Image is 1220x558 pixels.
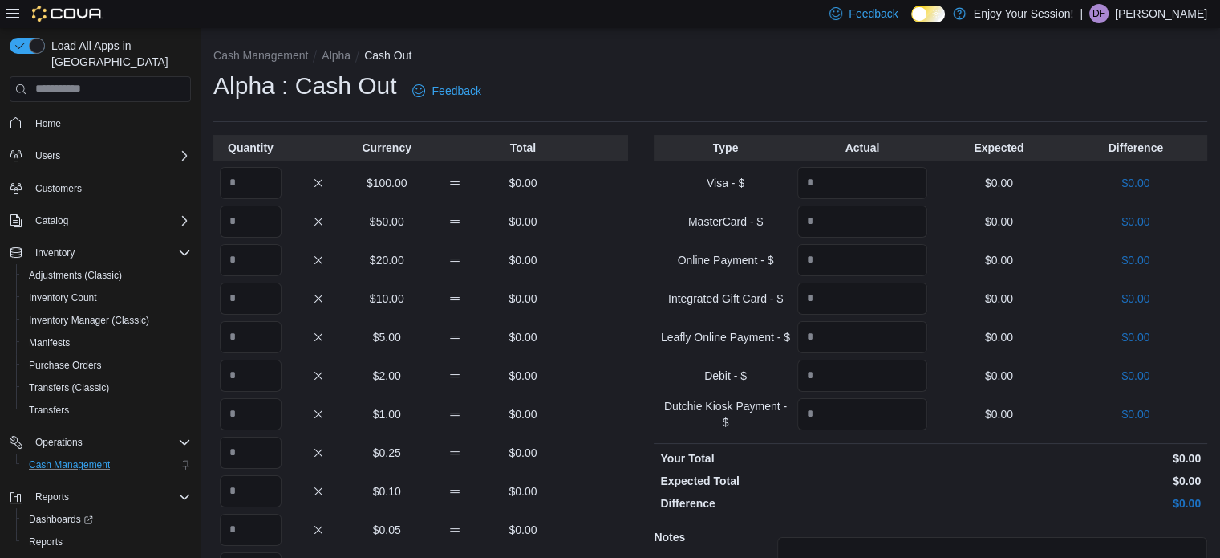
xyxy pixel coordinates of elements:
span: Inventory Manager (Classic) [29,314,149,327]
span: Customers [29,178,191,198]
p: | [1080,4,1083,23]
button: Inventory Manager (Classic) [16,309,197,332]
p: $0.00 [1071,329,1201,345]
p: $0.00 [934,214,1064,230]
button: Inventory Count [16,287,197,309]
p: Expected Total [660,473,927,489]
input: Quantity [797,283,927,315]
span: Manifests [29,336,70,349]
span: Home [29,113,191,133]
button: Operations [3,431,197,454]
input: Quantity [220,398,282,430]
p: Leafly Online Payment - $ [660,329,790,345]
input: Quantity [797,167,927,199]
span: Users [35,149,60,162]
input: Quantity [220,360,282,392]
span: Customers [35,182,82,195]
input: Quantity [220,206,282,238]
button: Transfers [16,399,197,422]
input: Quantity [797,244,927,276]
p: $0.00 [492,252,554,268]
p: Actual [797,140,927,156]
p: $0.00 [492,445,554,461]
button: Home [3,112,197,135]
a: Customers [29,179,88,198]
p: Difference [1071,140,1201,156]
p: Visa - $ [660,175,790,191]
span: Transfers (Classic) [29,381,109,394]
span: Dashboards [29,513,93,526]
button: Reports [16,531,197,553]
p: $100.00 [356,175,418,191]
span: Cash Management [29,458,110,471]
p: Currency [356,140,418,156]
p: $0.00 [492,368,554,384]
p: $0.00 [1071,406,1201,422]
button: Purchase Orders [16,354,197,377]
a: Dashboards [22,510,99,529]
p: $0.00 [934,495,1201,511]
button: Cash Out [364,49,411,62]
p: Expected [934,140,1064,156]
span: Purchase Orders [29,359,102,372]
p: Integrated Gift Card - $ [660,291,790,307]
button: Operations [29,433,89,452]
p: $2.00 [356,368,418,384]
span: Feedback [849,6,898,22]
a: Reports [22,532,69,552]
button: Users [3,145,197,167]
span: Catalog [29,211,191,230]
span: Transfers [22,401,191,420]
span: Reports [35,491,69,503]
p: $0.00 [1071,252,1201,268]
p: $50.00 [356,214,418,230]
button: Cash Management [16,454,197,476]
button: Alpha [322,49,351,62]
p: $0.00 [1071,214,1201,230]
a: Cash Management [22,455,116,475]
a: Dashboards [16,508,197,531]
span: Transfers [29,404,69,417]
input: Quantity [220,437,282,469]
p: $0.00 [934,406,1064,422]
span: Inventory Count [22,288,191,308]
p: $0.00 [492,522,554,538]
p: $0.00 [492,214,554,230]
h1: Alpha : Cash Out [213,70,396,102]
p: $0.00 [492,483,554,499]
span: Reports [29,487,191,507]
span: Purchase Orders [22,356,191,375]
button: Catalog [3,210,197,232]
img: Cova [32,6,103,22]
input: Quantity [220,514,282,546]
span: Dashboards [22,510,191,529]
button: Transfers (Classic) [16,377,197,399]
span: Inventory [35,246,75,259]
p: $0.00 [934,473,1201,489]
span: Inventory Manager (Classic) [22,311,191,330]
p: $0.00 [492,329,554,345]
nav: An example of EuiBreadcrumbs [213,47,1207,67]
p: $0.00 [1071,291,1201,307]
p: $0.00 [492,175,554,191]
div: Dylan Fisher [1089,4,1109,23]
span: Home [35,117,61,130]
span: Operations [29,433,191,452]
p: $0.00 [934,252,1064,268]
span: Reports [29,536,63,548]
span: Manifests [22,333,191,352]
span: Cash Management [22,455,191,475]
p: Total [492,140,554,156]
button: Manifests [16,332,197,354]
input: Quantity [220,167,282,199]
p: $0.00 [1071,175,1201,191]
p: Online Payment - $ [660,252,790,268]
button: Reports [3,486,197,508]
button: Inventory [3,242,197,264]
p: Quantity [220,140,282,156]
p: Enjoy Your Session! [974,4,1074,23]
p: [PERSON_NAME] [1115,4,1207,23]
a: Home [29,114,67,133]
button: Customers [3,177,197,200]
span: Inventory Count [29,291,97,304]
